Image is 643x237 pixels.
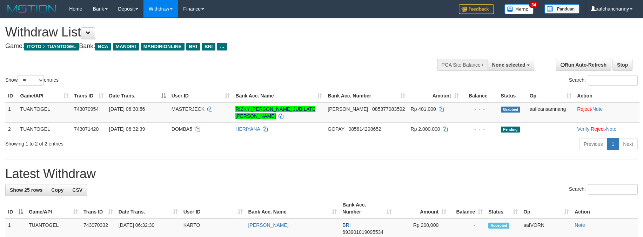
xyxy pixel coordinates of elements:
td: 1 [5,102,18,123]
th: Status [498,89,527,102]
h1: Latest Withdraw [5,167,638,181]
h4: Game: Bank: [5,43,422,50]
span: BRI [186,43,200,50]
span: [DATE] 06:32:39 [109,126,145,132]
td: TUANTOGEL [18,102,72,123]
td: aafleansamnang [527,102,575,123]
th: User ID: activate to sort column ascending [181,198,246,218]
span: None selected [492,62,525,68]
span: 743070954 [74,106,99,112]
a: 1 [607,138,619,150]
td: 2 [5,122,18,135]
th: Bank Acc. Number: activate to sort column ascending [325,89,408,102]
span: MANDIRIONLINE [141,43,185,50]
th: Game/API: activate to sort column ascending [26,198,81,218]
a: Run Auto-Refresh [556,59,611,71]
th: Balance: activate to sort column ascending [449,198,485,218]
th: Status: activate to sort column ascending [485,198,521,218]
div: - - - [464,106,495,113]
div: PGA Site Balance / [437,59,488,71]
span: Rp 2.000.000 [411,126,440,132]
span: BNI [202,43,215,50]
a: Reject [577,106,591,112]
td: · [574,102,639,123]
label: Show entries [5,75,59,86]
a: Previous [579,138,607,150]
a: Show 25 rows [5,184,47,196]
span: 34 [529,2,538,8]
th: Op: activate to sort column ascending [527,89,575,102]
th: Date Trans.: activate to sort column descending [106,89,169,102]
span: MASTERJECK [172,106,205,112]
span: [PERSON_NAME] [328,106,368,112]
th: Game/API: activate to sort column ascending [18,89,72,102]
td: TUANTOGEL [18,122,72,135]
th: Op: activate to sort column ascending [521,198,572,218]
img: Button%20Memo.svg [504,4,534,14]
button: None selected [488,59,534,71]
th: Trans ID: activate to sort column ascending [71,89,106,102]
th: Bank Acc. Name: activate to sort column ascending [233,89,325,102]
span: CSV [72,187,82,193]
a: HERIYANA [235,126,260,132]
th: Balance [462,89,498,102]
th: Date Trans.: activate to sort column ascending [116,198,181,218]
span: ... [217,43,227,50]
a: RIZKY [PERSON_NAME] JUBILATE [PERSON_NAME] [235,106,315,119]
img: Feedback.jpg [459,4,494,14]
span: Accepted [488,223,509,229]
a: Next [618,138,638,150]
input: Search: [588,184,638,195]
span: BCA [95,43,111,50]
th: Amount: activate to sort column ascending [394,198,449,218]
div: - - - [464,126,495,133]
label: Search: [569,184,638,195]
th: Bank Acc. Name: activate to sort column ascending [246,198,340,218]
a: Reject [591,126,605,132]
th: Action [574,89,639,102]
span: BRI [342,222,350,228]
label: Search: [569,75,638,86]
span: Show 25 rows [10,187,42,193]
select: Showentries [18,75,44,86]
img: panduan.png [544,4,580,14]
span: Grabbed [501,107,521,113]
a: Stop [612,59,632,71]
span: [DATE] 06:30:56 [109,106,145,112]
a: CSV [68,184,87,196]
a: Note [592,106,603,112]
th: Bank Acc. Number: activate to sort column ascending [340,198,394,218]
span: Pending [501,127,520,133]
span: MANDIRI [113,43,139,50]
span: DOMBA5 [172,126,192,132]
th: Action [572,198,638,218]
span: Copy 085377083592 to clipboard [372,106,405,112]
span: 743071420 [74,126,99,132]
th: ID [5,89,18,102]
th: ID: activate to sort column descending [5,198,26,218]
input: Search: [588,75,638,86]
a: [PERSON_NAME] [248,222,289,228]
th: User ID: activate to sort column ascending [169,89,233,102]
span: ITOTO > TUANTOGEL [24,43,79,50]
th: Amount: activate to sort column ascending [408,89,462,102]
td: · · [574,122,639,135]
h1: Withdraw List [5,25,422,39]
div: Showing 1 to 2 of 2 entries [5,137,263,147]
th: Trans ID: activate to sort column ascending [81,198,116,218]
span: Copy 693901019095534 to clipboard [342,229,383,235]
span: Rp 401.000 [411,106,436,112]
a: Verify [577,126,589,132]
img: MOTION_logo.png [5,4,59,14]
span: Copy 085814298652 to clipboard [348,126,381,132]
a: Note [606,126,617,132]
a: Note [575,222,585,228]
a: Copy [47,184,68,196]
span: GOPAY [328,126,344,132]
span: Copy [51,187,63,193]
